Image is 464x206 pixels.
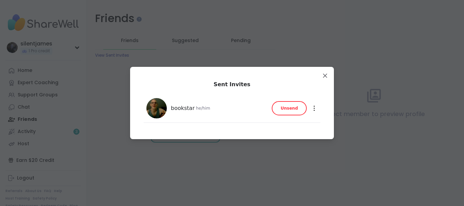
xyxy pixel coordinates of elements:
span: he/him [196,106,210,111]
span: Unsend [281,105,298,111]
span: bookstar [171,104,195,112]
button: Unsend [272,101,307,115]
img: bookstar [146,98,167,118]
div: Sent Invites [214,80,250,89]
